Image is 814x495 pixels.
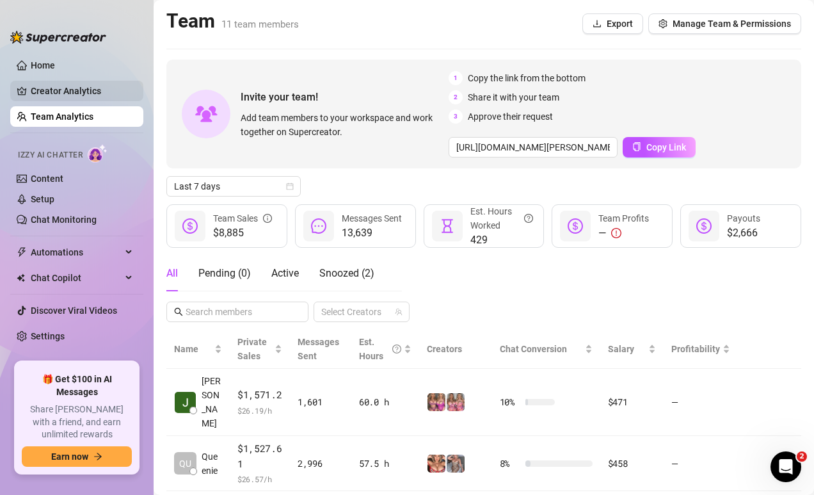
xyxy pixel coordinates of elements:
div: All [166,266,178,281]
span: 8 % [500,457,520,471]
th: Name [166,330,230,369]
span: setting [658,19,667,28]
a: Content [31,174,63,184]
div: Est. Hours [359,335,401,363]
span: Name [174,342,212,356]
span: Queenie [202,450,222,478]
span: $ 26.57 /h [237,473,282,485]
span: 429 [470,232,534,248]
span: calendar [286,183,294,190]
span: Snoozed ( 2 ) [319,267,374,279]
span: 2 [797,451,807,462]
span: Profitability [671,344,720,354]
a: Setup [31,194,54,204]
span: Earn now [51,451,88,462]
a: Settings [31,331,65,341]
th: Creators [419,330,492,369]
span: $1,571.2 [237,387,282,403]
div: 60.0 h [359,395,411,409]
span: search [174,307,183,316]
span: Payouts [727,213,760,223]
span: dollar-circle [182,218,198,234]
img: AI Chatter [88,144,108,163]
td: — [664,436,738,491]
div: 2,996 [298,457,344,471]
span: Add team members to your workspace and work together on Supercreator. [241,111,443,139]
iframe: Intercom live chat [770,451,801,482]
span: $1,527.61 [237,441,282,471]
span: dollar-circle [568,218,583,234]
span: 🎁 Get $100 in AI Messages [22,373,132,398]
div: $471 [608,395,656,409]
span: Copy the link from the bottom [468,71,586,85]
span: 11 team members [221,19,299,30]
span: dollar-circle [696,218,712,234]
span: copy [632,142,641,151]
div: Pending ( 0 ) [198,266,251,281]
span: arrow-right [93,452,102,461]
a: Team Analytics [31,111,93,122]
a: Creator Analytics [31,81,133,101]
img: Julie Ann Bolve… [175,392,196,413]
div: — [598,225,649,241]
img: Chat Copilot [17,273,25,282]
button: Earn nowarrow-right [22,446,132,467]
span: Salary [608,344,634,354]
button: Copy Link [623,137,696,158]
button: Manage Team & Permissions [648,13,801,34]
span: 3 [449,110,463,124]
span: 2 [449,90,463,104]
span: Share [PERSON_NAME] with a friend, and earn unlimited rewards [22,403,132,441]
div: Est. Hours Worked [470,204,534,232]
td: — [664,369,738,436]
span: QU [179,457,191,471]
span: Active [271,267,299,279]
span: Invite your team! [241,89,449,105]
span: thunderbolt [17,247,27,257]
span: Approve their request [468,110,553,124]
a: Chat Monitoring [31,215,97,225]
img: logo-BBDzfeDw.svg [10,31,106,44]
div: $458 [608,457,656,471]
div: 57.5 h [359,457,411,471]
span: question-circle [392,335,401,363]
span: Izzy AI Chatter [18,149,83,161]
span: 13,639 [342,225,402,241]
span: Share it with your team [468,90,559,104]
div: Team Sales [213,211,272,225]
img: pennylondonvip [447,455,465,473]
span: Private Sales [237,337,267,361]
span: Messages Sent [298,337,339,361]
span: Team Profits [598,213,649,223]
span: hourglass [440,218,455,234]
img: hotmomsvip [447,393,465,411]
div: 1,601 [298,395,344,409]
span: question-circle [524,204,533,232]
span: team [395,308,403,316]
input: Search members [186,305,291,319]
a: Discover Viral Videos [31,305,117,316]
img: hotmomlove [427,393,445,411]
span: info-circle [263,211,272,225]
button: Export [582,13,643,34]
span: Copy Link [646,142,686,152]
span: $ 26.19 /h [237,404,282,417]
h2: Team [166,9,299,33]
span: 10 % [500,395,520,409]
span: Automations [31,242,122,263]
span: exclamation-circle [611,228,621,238]
span: [PERSON_NAME] [202,374,222,430]
span: $2,666 [727,225,760,241]
span: Export [607,19,633,29]
span: message [311,218,326,234]
span: Last 7 days [174,177,293,196]
span: $8,885 [213,225,272,241]
span: 1 [449,71,463,85]
span: Chat Conversion [500,344,567,354]
span: Chat Copilot [31,268,122,288]
span: Manage Team & Permissions [673,19,791,29]
a: Home [31,60,55,70]
span: download [593,19,602,28]
img: pennylondon [427,455,445,473]
span: Messages Sent [342,213,402,223]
